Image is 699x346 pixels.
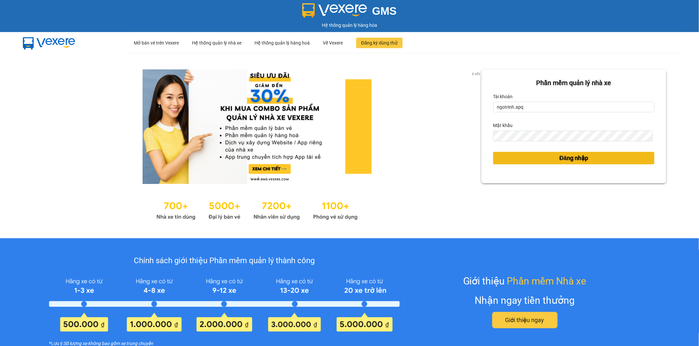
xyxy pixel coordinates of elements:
div: Hệ thống quản lý hàng hóa [2,22,697,29]
li: slide item 2 [256,176,258,179]
button: Đăng nhập [493,152,655,164]
div: Chính sách giới thiệu Phần mềm quản lý thành công [49,255,400,267]
input: Tài khoản [493,102,655,112]
div: Về Vexere [323,32,343,53]
li: slide item 3 [264,176,266,179]
div: Nhận ngay tiền thưởng [475,293,575,308]
a: GMS [302,10,397,15]
li: slide item 1 [248,176,251,179]
div: Giới thiệu [463,273,586,289]
div: Mở bán vé trên Vexere [134,32,179,53]
div: Phần mềm quản lý nhà xe [493,78,655,88]
img: mbUUG5Q.png [16,32,82,54]
span: Phần mềm Nhà xe [507,273,586,289]
img: Statistics.png [156,197,358,222]
button: Giới thiệu ngay [492,312,558,328]
div: Hệ thống quản lý nhà xe [192,32,242,53]
button: Đăng ký dùng thử [356,38,403,48]
label: Tài khoản [493,91,513,102]
p: 2 of 3 [470,69,481,78]
label: Mật khẩu [493,120,513,131]
span: Giới thiệu ngay [505,316,544,325]
img: policy-intruduce-detail.png [49,275,400,332]
img: logo 2 [302,3,367,18]
button: next slide / item [472,69,481,184]
span: Đăng ký dùng thử [361,39,398,46]
button: previous slide / item [33,69,42,184]
span: Đăng nhập [560,154,588,163]
span: GMS [372,5,397,17]
input: Mật khẩu [493,131,653,141]
div: Hệ thống quản lý hàng hoá [255,32,310,53]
